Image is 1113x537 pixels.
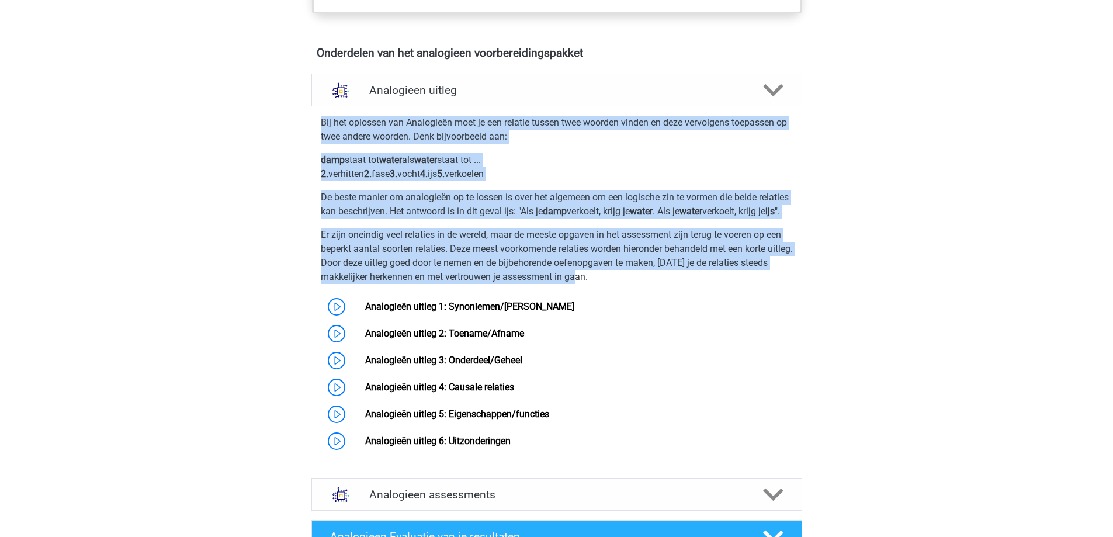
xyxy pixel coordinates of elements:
b: 5. [437,168,445,179]
b: 2. [321,168,328,179]
b: damp [321,154,345,165]
a: Analogieën uitleg 5: Eigenschappen/functies [365,408,549,420]
p: Er zijn oneindig veel relaties in de wereld, maar de meeste opgaven in het assessment zijn terug ... [321,228,793,284]
a: Analogieën uitleg 1: Synoniemen/[PERSON_NAME] [365,301,574,312]
a: Analogieën uitleg 2: Toename/Afname [365,328,524,339]
b: 4. [420,168,428,179]
img: analogieen uitleg [326,75,356,105]
b: ijs [765,206,775,217]
h4: Analogieen uitleg [369,84,744,97]
a: Analogieën uitleg 4: Causale relaties [365,382,514,393]
p: De beste manier om analogieën op te lossen is over het algemeen om een logische zin te vormen die... [321,190,793,219]
p: staat tot als staat tot ... verhitten fase vocht ijs verkoelen [321,153,793,181]
b: water [630,206,653,217]
b: water [414,154,437,165]
a: Analogieën uitleg 3: Onderdeel/Geheel [365,355,522,366]
b: water [379,154,402,165]
b: 2. [364,168,372,179]
b: 3. [390,168,397,179]
b: damp [543,206,567,217]
h4: Onderdelen van het analogieen voorbereidingspakket [317,46,797,60]
a: assessments Analogieen assessments [307,478,807,511]
b: water [679,206,702,217]
img: analogieen assessments [326,480,356,510]
p: Bij het oplossen van Analogieën moet je een relatie tussen twee woorden vinden en deze vervolgens... [321,116,793,144]
a: uitleg Analogieen uitleg [307,74,807,106]
h4: Analogieen assessments [369,488,744,501]
a: Analogieën uitleg 6: Uitzonderingen [365,435,511,446]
